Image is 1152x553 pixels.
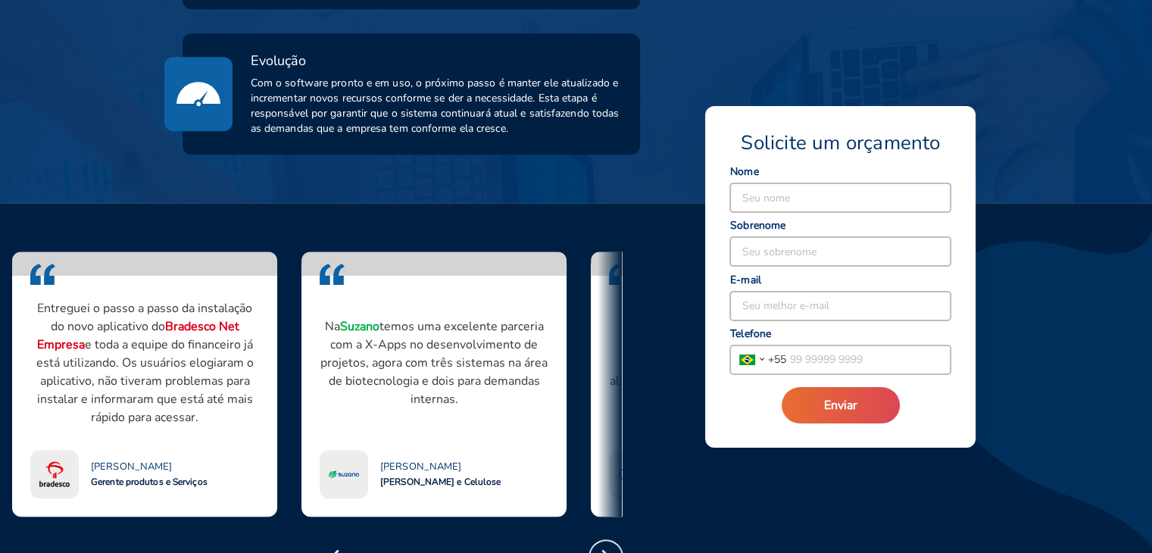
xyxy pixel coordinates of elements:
img: method5_incremental.svg [176,69,220,119]
span: [PERSON_NAME] e Celulose [380,476,501,488]
span: Gerente produtos e Serviços [91,476,208,488]
span: [PERSON_NAME] [91,461,172,473]
strong: Suzano [340,318,379,335]
span: Solicite um orçamento [741,130,940,156]
span: [PERSON_NAME] [380,461,461,473]
p: Entreguei o passo a passo da instalação do novo aplicativo do e toda a equipe do financeiro já es... [30,299,259,426]
strong: Bradesco Net Empresa [37,318,239,353]
input: Seu melhor e-mail [730,292,951,320]
span: Enviar [824,397,857,414]
button: Enviar [782,387,900,423]
input: Seu nome [730,183,951,212]
input: Seu sobrenome [730,237,951,266]
input: 99 99999 9999 [786,345,951,374]
span: Com o software pronto e em uso, o próximo passo é manter ele atualizado e incrementar novos recur... [251,76,623,136]
p: Na temos uma excelente parceria com a X-Apps no desenvolvimento de projetos, agora com três siste... [320,317,548,408]
span: + 55 [768,351,786,367]
span: Evolução [251,52,307,70]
